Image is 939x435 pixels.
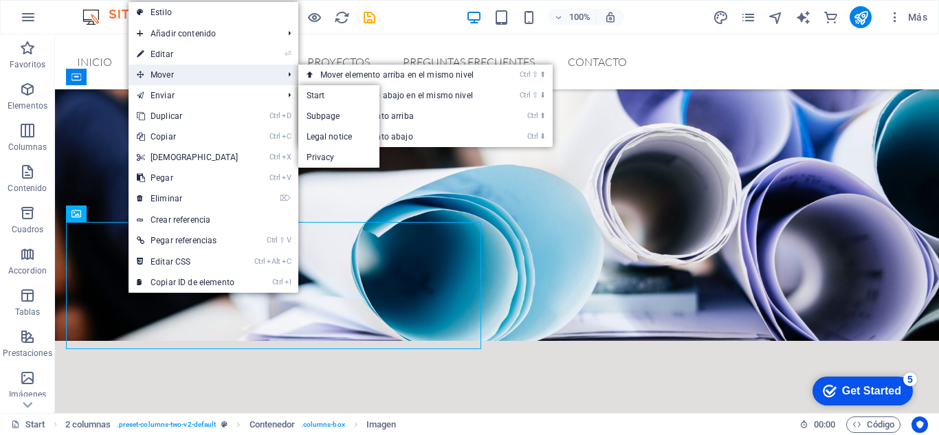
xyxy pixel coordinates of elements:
i: Ctrl [269,153,280,161]
i: Ctrl [269,111,280,120]
button: Haz clic para salir del modo de previsualización y seguir editando [306,9,322,25]
span: 00 00 [814,416,835,433]
i: ⬇ [540,91,546,100]
i: Páginas (Ctrl+Alt+S) [740,10,756,25]
a: CtrlDDuplicar [129,106,247,126]
i: Ctrl [527,132,538,141]
div: Get Started 5 items remaining, 0% complete [11,7,111,36]
a: CtrlX[DEMOGRAPHIC_DATA] [129,147,247,168]
i: ⇧ [532,70,538,79]
i: C [282,132,291,141]
i: ⬆ [540,70,546,79]
span: Haz clic para seleccionar y doble clic para editar [250,416,296,433]
i: I [285,278,291,287]
a: Subpage [298,106,380,126]
p: Imágenes [9,389,46,400]
div: Get Started [41,15,100,27]
p: Elementos [8,100,47,111]
a: Ctrl⇧⬇Mover elemento abajo en el mismo nivel [298,85,501,106]
button: Usercentrics [912,416,928,433]
p: Tablas [15,306,41,317]
button: text_generator [795,9,811,25]
span: Mover [129,65,278,85]
i: ⇧ [532,91,538,100]
span: . columns-box [301,416,345,433]
span: : [824,419,826,430]
i: ⌦ [280,194,291,203]
span: Haz clic para seleccionar y doble clic para editar [366,416,397,433]
div: 5 [102,3,115,16]
i: D [282,111,291,120]
h6: 100% [568,9,590,25]
span: Añadir contenido [129,23,278,44]
a: Ctrl⇧⬆Mover elemento arriba en el mismo nivel [298,65,501,85]
i: Ctrl [269,132,280,141]
span: Más [888,10,927,24]
p: Prestaciones [3,348,52,359]
i: Volver a cargar página [334,10,350,25]
i: Diseño (Ctrl+Alt+Y) [713,10,729,25]
a: Privacy [298,147,380,168]
a: CtrlICopiar ID de elemento [129,272,247,293]
i: Ctrl [267,236,278,245]
i: Ctrl [520,91,531,100]
i: Guardar (Ctrl+S) [362,10,377,25]
a: ⌦Eliminar [129,188,247,209]
i: ⇧ [279,236,285,245]
i: C [282,257,291,266]
a: Ctrl⇧VPegar referencias [129,230,247,251]
a: CtrlCCopiar [129,126,247,147]
button: save [361,9,377,25]
a: Ctrl⬆Mover el elemento arriba [298,106,501,126]
a: Crear referencia [129,210,298,230]
a: ⏎Editar [129,44,247,65]
a: CtrlAltCEditar CSS [129,252,247,272]
i: ⬆ [540,111,546,120]
a: Ctrl⬇Mover el elemento abajo [298,126,501,147]
i: Publicar [853,10,869,25]
a: Estilo [129,2,298,23]
i: Al redimensionar, ajustar el nivel de zoom automáticamente para ajustarse al dispositivo elegido. [604,11,617,23]
p: Columnas [8,142,47,153]
span: Código [852,416,894,433]
i: V [287,236,291,245]
i: AI Writer [795,10,811,25]
i: X [282,153,291,161]
a: Haz clic para cancelar la selección y doble clic para abrir páginas [11,416,45,433]
i: ⬇ [540,132,546,141]
button: Código [846,416,901,433]
nav: breadcrumb [65,416,397,433]
button: commerce [822,9,839,25]
button: Más [883,6,933,28]
p: Cuadros [12,224,44,235]
span: Haz clic para seleccionar y doble clic para editar [65,416,111,433]
button: design [712,9,729,25]
h6: Tiempo de la sesión [799,416,836,433]
i: Alt [267,257,280,266]
i: Este elemento es un preajuste personalizable [221,421,228,428]
a: Start [298,85,380,106]
span: . preset-columns-two-v2-default [117,416,217,433]
a: Legal notice [298,126,380,147]
p: Accordion [8,265,47,276]
button: 100% [548,9,597,25]
i: Ctrl [269,173,280,182]
p: Contenido [8,183,47,194]
a: Enviar [129,85,278,106]
img: Editor Logo [79,9,182,25]
i: Comercio [823,10,839,25]
button: navigator [767,9,784,25]
i: Ctrl [520,70,531,79]
i: Navegador [768,10,784,25]
p: Favoritos [10,59,45,70]
i: V [282,173,291,182]
i: Ctrl [527,111,538,120]
i: Ctrl [254,257,265,266]
i: ⏎ [285,49,291,58]
button: publish [850,6,872,28]
button: pages [740,9,756,25]
i: Ctrl [272,278,283,287]
button: reload [333,9,350,25]
a: CtrlVPegar [129,168,247,188]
